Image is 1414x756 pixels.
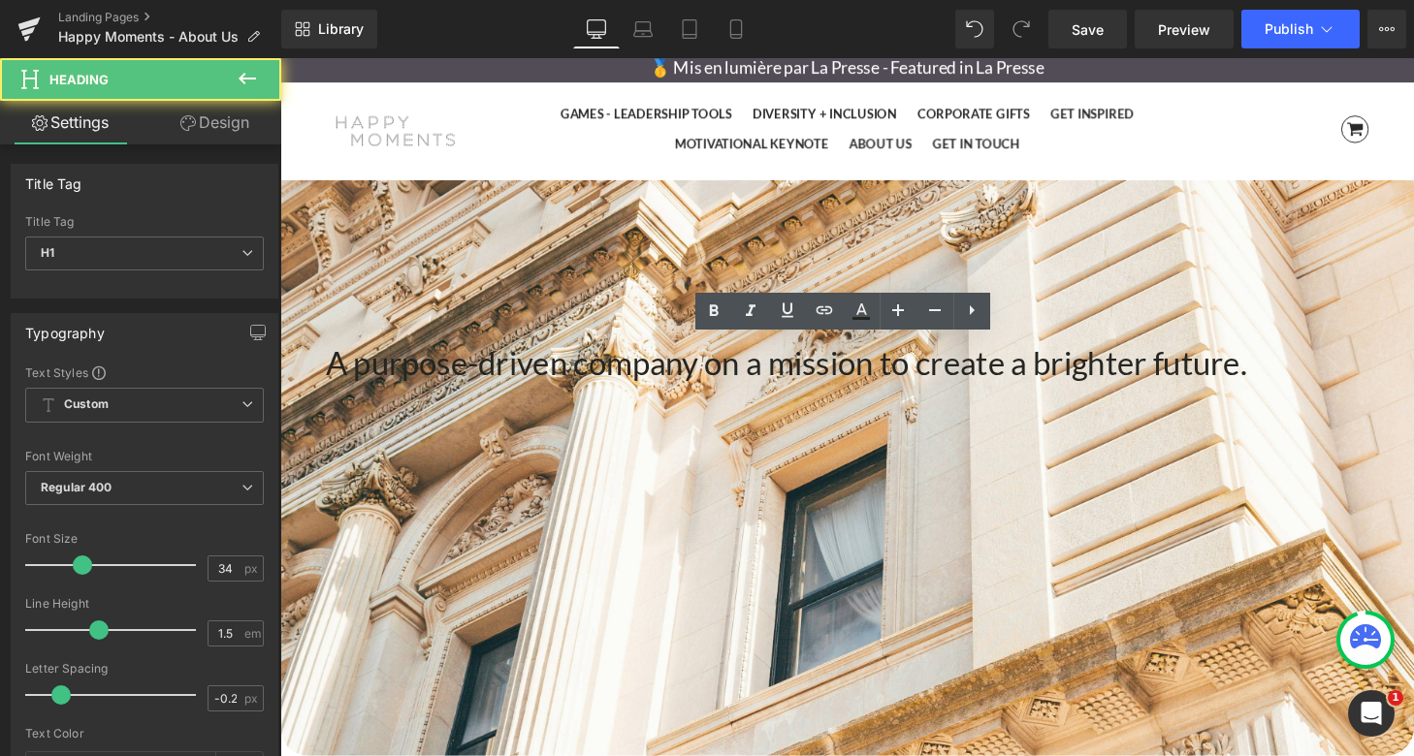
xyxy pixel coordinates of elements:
div: Letter Spacing [25,662,264,676]
button: Redo [1002,10,1041,48]
span: GAMES - LEADERSHIP TOOLS [290,50,467,67]
a: Mobile [713,10,759,48]
b: Custom [64,396,109,413]
span: GET INSPIRED [797,50,884,67]
button: More [1367,10,1406,48]
button: Undo [955,10,994,48]
div: Text Styles [25,364,264,380]
a: GET INSPIRED [787,45,893,72]
span: 1 [1388,690,1403,706]
div: Line Height [25,597,264,611]
span: px [244,562,261,575]
a: MOTIVATIONAL KEYNOTE [399,76,577,103]
a: Landing Pages [58,10,281,25]
span: ABOUT US [589,81,654,98]
span: Preview [1158,19,1210,40]
span: Library [318,20,364,38]
a: New Library [281,10,377,48]
a: DIVERSITY + INCLUSION [479,45,648,72]
span: CORPORATE GIFTS [659,50,776,67]
div: Title Tag [25,165,82,192]
span: GET IN TOUCH [675,81,765,98]
span: DIVERSITY + INCLUSION [489,50,638,67]
a: Desktop [573,10,620,48]
span: px [244,692,261,705]
div: Text Color [25,727,264,740]
span: Save [1072,19,1104,40]
div: Font Size [25,532,264,546]
span: em [244,627,261,640]
span: Publish [1265,21,1313,37]
button: Publish [1241,10,1360,48]
span: Happy Moments - About Us [58,29,239,45]
div: Typography [25,314,105,341]
span: Heading [49,72,109,87]
a: Laptop [620,10,666,48]
b: Regular 400 [41,480,112,494]
iframe: Intercom live chat [1348,690,1395,737]
a: Design [145,101,285,144]
a: GET IN TOUCH [665,76,775,103]
img: Happy Moments [47,46,192,107]
div: Font Weight [25,450,264,463]
a: Tablet [666,10,713,48]
nav: DesktopNavigation [227,45,947,107]
b: H1 [41,245,54,260]
a: Preview [1135,10,1234,48]
span: MOTIVATIONAL KEYNOTE [408,81,567,98]
h1: A purpose-driven company on a mission to create a brighter future. [47,290,1126,339]
a: ABOUT US [579,76,663,103]
div: Title Tag [25,215,264,229]
a: GAMES - LEADERSHIP TOOLS [280,45,477,72]
a: CORPORATE GIFTS [650,45,786,72]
